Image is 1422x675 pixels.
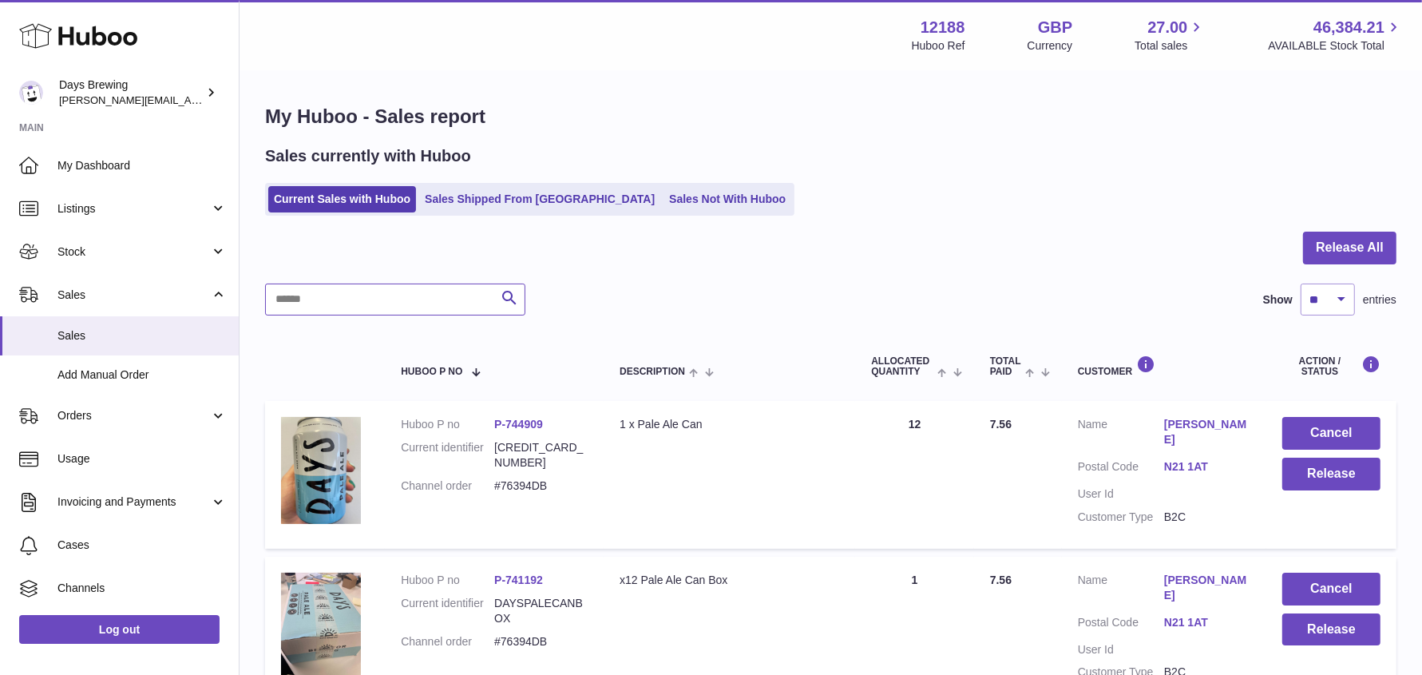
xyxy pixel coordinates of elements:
[1078,615,1164,634] dt: Postal Code
[620,573,839,588] div: x12 Pale Ale Can Box
[620,367,685,377] span: Description
[57,581,227,596] span: Channels
[1282,417,1380,450] button: Cancel
[1282,573,1380,606] button: Cancel
[663,186,791,212] a: Sales Not With Huboo
[912,38,965,54] div: Huboo Ref
[494,478,588,494] dd: #76394DB
[1078,486,1164,502] dt: User Id
[401,573,494,588] dt: Huboo P no
[401,634,494,649] dt: Channel order
[1303,232,1396,264] button: Release All
[494,574,543,586] a: P-741192
[1038,17,1072,38] strong: GBP
[57,244,210,260] span: Stock
[990,418,1012,431] span: 7.56
[1164,510,1250,525] dd: B2C
[1135,17,1206,54] a: 27.00 Total sales
[57,328,227,343] span: Sales
[1147,17,1187,38] span: 27.00
[401,367,462,377] span: Huboo P no
[494,596,588,626] dd: DAYSPALECANBOX
[990,356,1021,377] span: Total paid
[1028,38,1073,54] div: Currency
[1164,459,1250,474] a: N21 1AT
[1164,573,1250,603] a: [PERSON_NAME]
[1363,292,1396,308] span: entries
[1078,355,1250,377] div: Customer
[57,451,227,467] span: Usage
[1263,292,1293,308] label: Show
[401,478,494,494] dt: Channel order
[1282,458,1380,490] button: Release
[1078,417,1164,451] dt: Name
[19,615,220,644] a: Log out
[1282,613,1380,646] button: Release
[401,417,494,432] dt: Huboo P no
[494,418,543,431] a: P-744909
[57,367,227,383] span: Add Manual Order
[1313,17,1384,38] span: 46,384.21
[268,186,416,212] a: Current Sales with Huboo
[281,417,361,523] img: 121881680514664.jpg
[921,17,965,38] strong: 12188
[57,408,210,423] span: Orders
[871,356,933,377] span: ALLOCATED Quantity
[1078,510,1164,525] dt: Customer Type
[57,494,210,510] span: Invoicing and Payments
[1164,417,1250,447] a: [PERSON_NAME]
[401,596,494,626] dt: Current identifier
[1078,573,1164,607] dt: Name
[59,77,203,108] div: Days Brewing
[855,401,974,548] td: 12
[59,93,320,106] span: [PERSON_NAME][EMAIL_ADDRESS][DOMAIN_NAME]
[494,440,588,471] dd: [CREDIT_CARD_NUMBER]
[1164,615,1250,630] a: N21 1AT
[401,440,494,471] dt: Current identifier
[19,81,43,105] img: greg@daysbrewing.com
[419,186,660,212] a: Sales Shipped From [GEOGRAPHIC_DATA]
[265,145,471,167] h2: Sales currently with Huboo
[57,201,210,216] span: Listings
[57,158,227,173] span: My Dashboard
[1282,355,1380,377] div: Action / Status
[57,538,227,553] span: Cases
[265,104,1396,129] h1: My Huboo - Sales report
[494,634,588,649] dd: #76394DB
[990,574,1012,586] span: 7.56
[57,288,210,303] span: Sales
[1268,38,1403,54] span: AVAILABLE Stock Total
[1135,38,1206,54] span: Total sales
[1078,459,1164,478] dt: Postal Code
[1078,642,1164,657] dt: User Id
[1268,17,1403,54] a: 46,384.21 AVAILABLE Stock Total
[620,417,839,432] div: 1 x Pale Ale Can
